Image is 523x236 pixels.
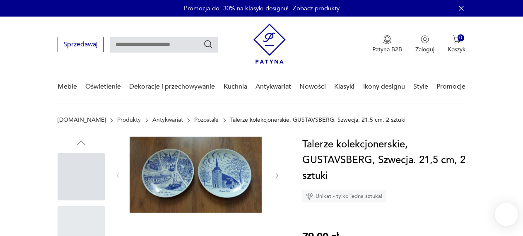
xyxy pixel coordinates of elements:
a: Promocje [436,71,465,103]
a: Antykwariat [255,71,291,103]
button: Patyna B2B [372,35,402,53]
a: Antykwariat [152,117,183,123]
a: Zobacz produkty [293,4,340,12]
h1: Talerze kolekcjonerskie, GUSTAVSBERG, Szwecja. 21,5 cm, 2 sztuki [302,137,465,184]
p: Koszyk [448,46,465,53]
div: Unikat - tylko jedna sztuka! [302,190,386,202]
iframe: Smartsupp widget button [495,203,518,226]
img: Patyna - sklep z meblami i dekoracjami vintage [253,24,286,64]
img: Ikona medalu [383,35,391,44]
p: Patyna B2B [372,46,402,53]
button: Szukaj [203,39,213,49]
a: Nowości [299,71,326,103]
p: Zaloguj [415,46,434,53]
a: Style [413,71,428,103]
img: Ikona diamentu [306,193,313,200]
a: Meble [58,71,77,103]
p: Talerze kolekcjonerskie, GUSTAVSBERG, Szwecja. 21,5 cm, 2 sztuki [230,117,405,123]
img: Ikonka użytkownika [421,35,429,43]
button: Sprzedawaj [58,37,104,52]
a: Pozostałe [194,117,219,123]
a: Dekoracje i przechowywanie [129,71,215,103]
a: Ikony designu [363,71,405,103]
img: Ikona koszyka [453,35,461,43]
button: Zaloguj [415,35,434,53]
img: Zdjęcie produktu Talerze kolekcjonerskie, GUSTAVSBERG, Szwecja. 21,5 cm, 2 sztuki [130,137,262,213]
div: 0 [458,34,465,41]
a: Klasyki [334,71,354,103]
a: Ikona medaluPatyna B2B [372,35,402,53]
button: 0Koszyk [448,35,465,53]
a: Produkty [117,117,141,123]
p: Promocja do -30% na klasyki designu! [184,4,289,12]
a: Sprzedawaj [58,42,104,48]
a: Oświetlenie [85,71,121,103]
a: Kuchnia [224,71,247,103]
a: [DOMAIN_NAME] [58,117,106,123]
